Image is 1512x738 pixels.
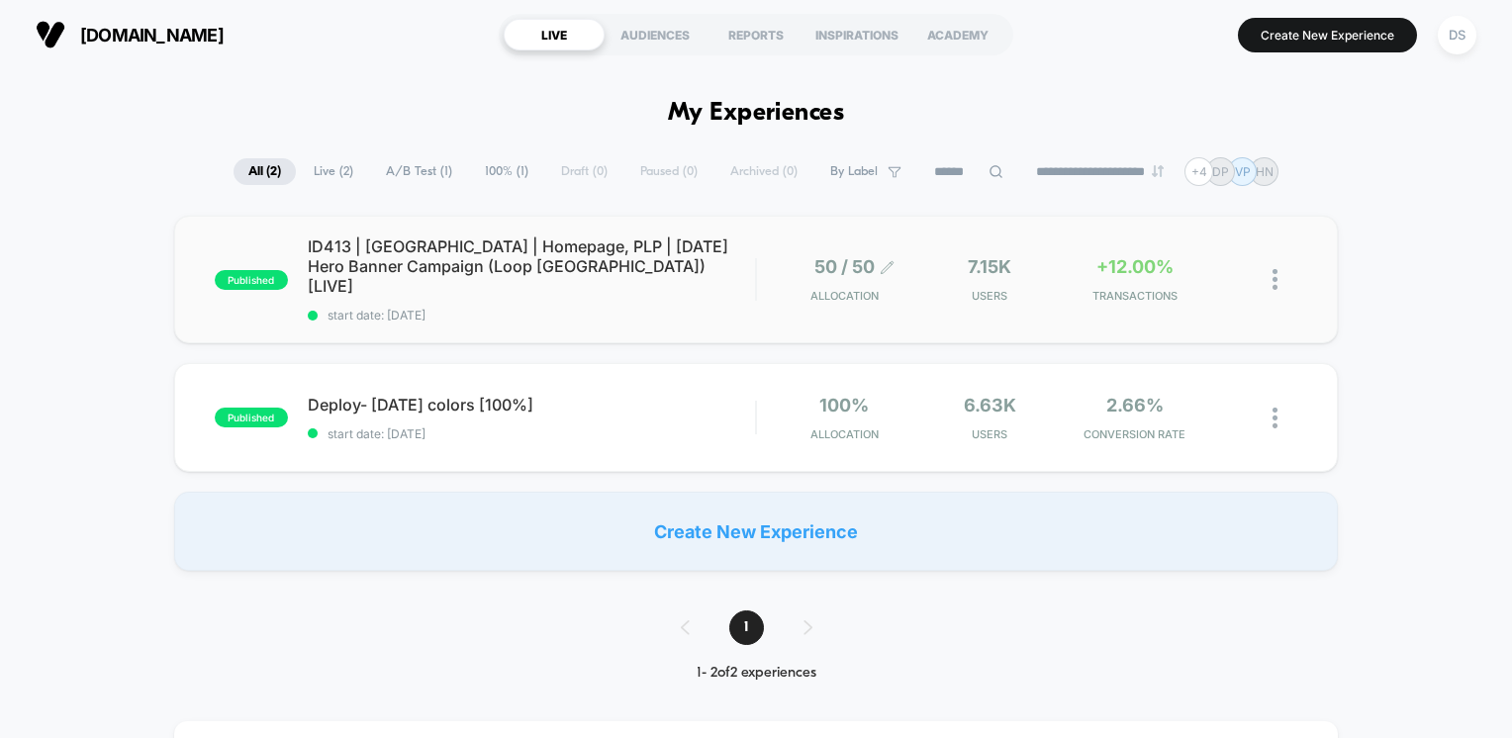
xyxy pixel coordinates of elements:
div: Duration [537,397,590,418]
img: end [1152,165,1164,177]
div: DS [1438,16,1476,54]
button: Play, NEW DEMO 2025-VEED.mp4 [362,193,410,240]
button: DS [1432,15,1482,55]
div: LIVE [504,19,605,50]
p: HN [1256,164,1274,179]
span: 7.15k [968,256,1011,277]
span: start date: [DATE] [308,308,756,323]
div: AUDIENCES [605,19,706,50]
span: Users [922,289,1058,303]
span: 50 / 50 [814,256,875,277]
span: +12.00% [1096,256,1174,277]
div: INSPIRATIONS [806,19,907,50]
span: 2.66% [1106,395,1164,415]
img: close [1273,408,1277,428]
button: Create New Experience [1238,18,1417,52]
span: 100% ( 1 ) [470,158,543,185]
span: Live ( 2 ) [299,158,368,185]
span: start date: [DATE] [308,426,756,441]
button: Play, NEW DEMO 2025-VEED.mp4 [10,392,42,423]
span: 100% [819,395,869,415]
img: Visually logo [36,20,65,49]
div: ACADEMY [907,19,1008,50]
span: 6.63k [964,395,1016,415]
span: All ( 2 ) [234,158,296,185]
button: [DOMAIN_NAME] [30,19,230,50]
img: close [1273,269,1277,290]
div: Current time [489,397,534,418]
span: published [215,408,288,427]
span: CONVERSION RATE [1067,427,1202,441]
h1: My Experiences [668,99,845,128]
span: Allocation [810,289,879,303]
div: REPORTS [706,19,806,50]
p: DP [1212,164,1229,179]
span: 1 [729,610,764,645]
span: Allocation [810,427,879,441]
span: [DOMAIN_NAME] [80,25,224,46]
span: A/B Test ( 1 ) [371,158,467,185]
span: By Label [830,164,878,179]
div: Create New Experience [174,492,1339,571]
span: TRANSACTIONS [1067,289,1202,303]
span: Users [922,427,1058,441]
input: Volume [628,399,688,417]
div: + 4 [1184,157,1213,186]
span: Deploy- [DATE] colors [100%] [308,395,756,415]
p: VP [1235,164,1251,179]
div: 1 - 2 of 2 experiences [661,665,852,682]
span: ID413 | [GEOGRAPHIC_DATA] | Homepage, PLP | [DATE] Hero Banner Campaign (Loop [GEOGRAPHIC_DATA]) ... [308,236,756,296]
input: Seek [15,365,760,384]
span: published [215,270,288,290]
